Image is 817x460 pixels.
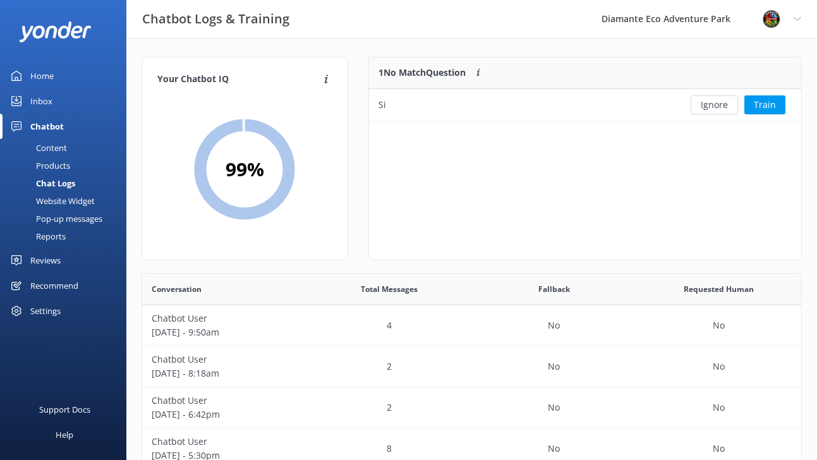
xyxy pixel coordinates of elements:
[152,435,298,449] p: Chatbot User
[8,227,126,245] a: Reports
[152,408,298,421] p: [DATE] - 6:42pm
[8,157,70,174] div: Products
[378,66,466,80] p: 1 No Match Question
[226,154,264,185] h2: 99 %
[142,305,801,346] div: row
[713,401,725,415] p: No
[39,397,90,422] div: Support Docs
[8,174,126,192] a: Chat Logs
[387,318,392,332] p: 4
[387,360,392,373] p: 2
[8,139,126,157] a: Content
[56,422,73,447] div: Help
[684,283,754,295] span: Requested Human
[361,283,418,295] span: Total Messages
[30,273,78,298] div: Recommend
[762,9,781,28] img: 831-1756915225.png
[548,442,560,456] p: No
[19,21,92,42] img: yonder-white-logo.png
[8,174,75,192] div: Chat Logs
[548,318,560,332] p: No
[691,95,738,114] button: Ignore
[8,192,126,210] a: Website Widget
[548,401,560,415] p: No
[369,89,801,121] div: grid
[30,248,61,273] div: Reviews
[152,283,202,295] span: Conversation
[30,114,64,139] div: Chatbot
[152,394,298,408] p: Chatbot User
[744,95,785,114] button: Train
[30,63,54,88] div: Home
[8,192,95,210] div: Website Widget
[369,89,801,121] div: row
[8,139,67,157] div: Content
[713,442,725,456] p: No
[548,360,560,373] p: No
[8,210,102,227] div: Pop-up messages
[30,88,52,114] div: Inbox
[152,366,298,380] p: [DATE] - 8:18am
[142,387,801,428] div: row
[30,298,61,324] div: Settings
[387,442,392,456] p: 8
[538,283,570,295] span: Fallback
[8,157,126,174] a: Products
[142,346,801,387] div: row
[713,318,725,332] p: No
[157,73,320,87] h4: Your Chatbot IQ
[713,360,725,373] p: No
[387,401,392,415] p: 2
[8,227,66,245] div: Reports
[8,210,126,227] a: Pop-up messages
[142,9,289,29] h3: Chatbot Logs & Training
[152,353,298,366] p: Chatbot User
[152,325,298,339] p: [DATE] - 9:50am
[152,312,298,325] p: Chatbot User
[378,98,386,112] div: Si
